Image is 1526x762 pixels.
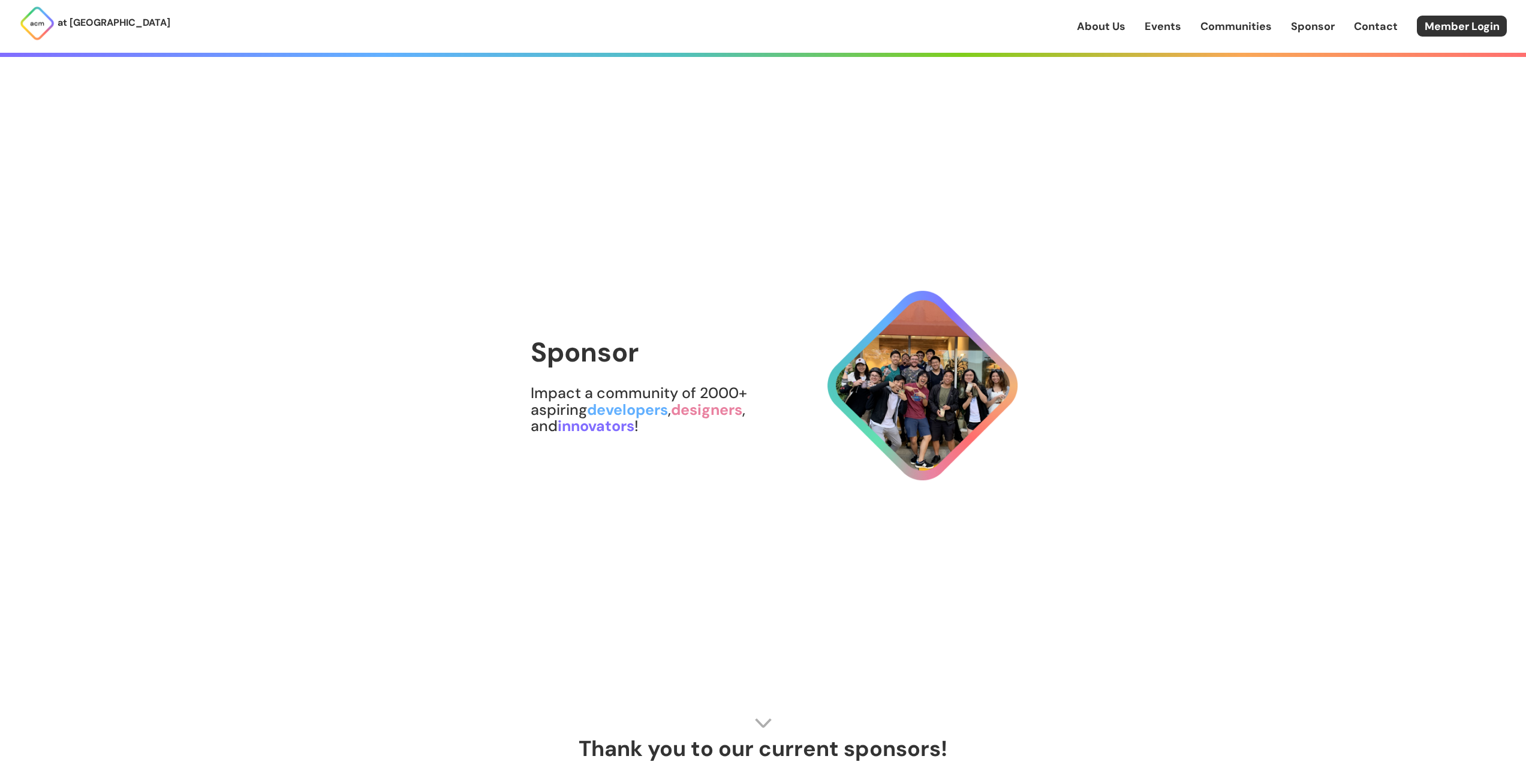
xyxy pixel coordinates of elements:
a: Events [1145,19,1181,34]
a: at [GEOGRAPHIC_DATA] [19,5,170,41]
img: ACM Logo [19,5,55,41]
a: Sponsor [1291,19,1335,34]
a: About Us [1077,19,1125,34]
h1: Thank you to our current sponsors! [555,737,971,761]
a: Contact [1354,19,1398,34]
a: Member Login [1417,16,1507,37]
h2: Impact a community of 2000+ aspiring , , and ! [531,385,817,435]
img: Sponsor Logo [816,279,1029,492]
span: designers [671,400,742,420]
a: Communities [1200,19,1272,34]
img: Scroll Arrow [754,714,772,732]
h1: Sponsor [531,338,817,368]
span: developers [587,400,668,420]
span: innovators [558,416,634,436]
p: at [GEOGRAPHIC_DATA] [58,15,170,31]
